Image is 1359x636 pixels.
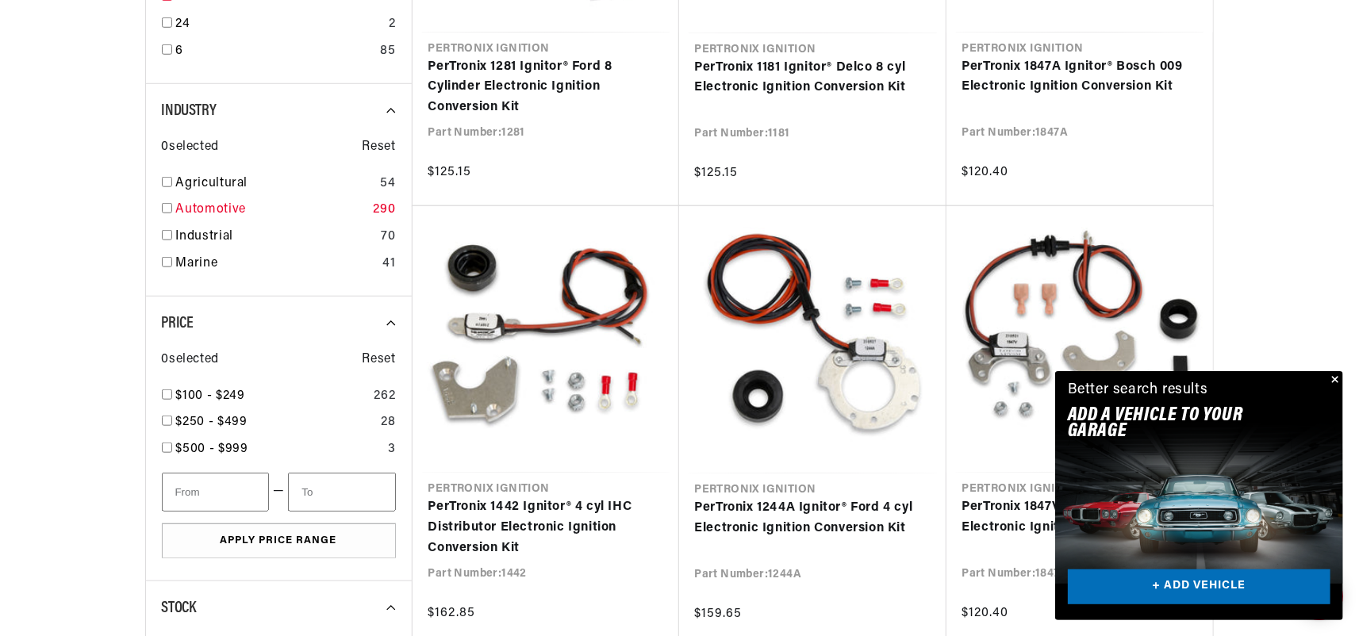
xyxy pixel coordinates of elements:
button: Close [1324,371,1343,390]
div: Better search results [1068,379,1208,402]
div: 262 [374,386,396,407]
a: PerTronix 1442 Ignitor® 4 cyl IHC Distributor Electronic Ignition Conversion Kit [428,497,663,558]
a: Industrial [176,227,375,247]
a: 6 [176,41,374,62]
a: PerTronix 1847V Ignitor® Bosch 4 cyl Electronic Ignition Conversion Kit [962,497,1197,538]
input: To [288,473,395,511]
span: Industry [162,103,217,119]
a: PerTronix 1244A Ignitor® Ford 4 cyl Electronic Ignition Conversion Kit [695,498,931,538]
a: + ADD VEHICLE [1068,569,1330,605]
div: 3 [388,439,396,460]
span: 0 selected [162,350,219,370]
a: 24 [176,14,382,35]
span: — [273,481,285,502]
a: Automotive [176,200,367,220]
div: 85 [380,41,395,62]
button: Apply Price Range [162,523,396,559]
span: $250 - $499 [176,416,248,428]
a: PerTronix 1847A Ignitor® Bosch 009 Electronic Ignition Conversion Kit [962,57,1197,98]
span: $100 - $249 [176,389,245,402]
div: 54 [380,174,395,194]
div: 41 [382,254,395,274]
span: $500 - $999 [176,443,248,455]
div: 28 [381,412,395,433]
h2: Add A VEHICLE to your garage [1068,408,1291,440]
span: 0 selected [162,137,219,158]
span: Reset [363,350,396,370]
a: PerTronix 1281 Ignitor® Ford 8 Cylinder Electronic Ignition Conversion Kit [428,57,663,118]
input: From [162,473,269,511]
div: 2 [389,14,396,35]
a: Agricultural [176,174,374,194]
span: Price [162,316,194,331]
span: Reset [363,137,396,158]
a: PerTronix 1181 Ignitor® Delco 8 cyl Electronic Ignition Conversion Kit [695,58,931,98]
span: Stock [162,600,196,616]
div: 290 [374,200,396,220]
div: 70 [381,227,395,247]
a: Marine [176,254,377,274]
